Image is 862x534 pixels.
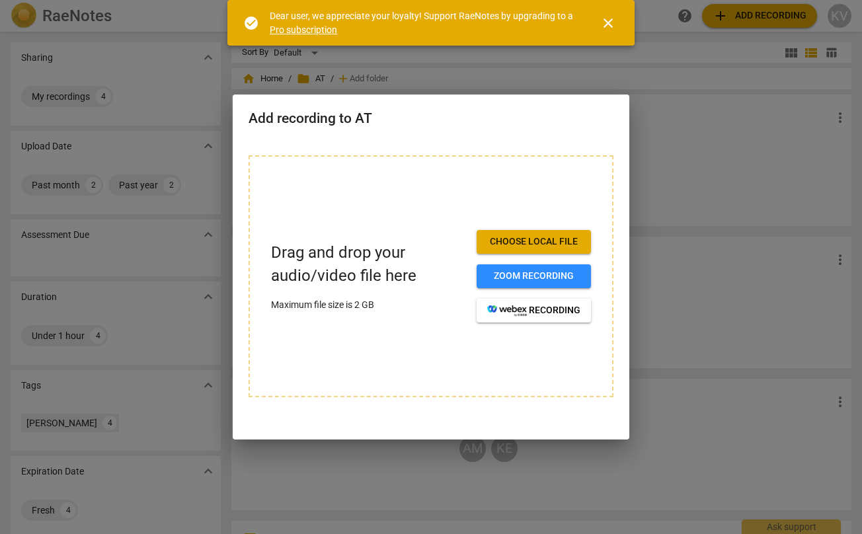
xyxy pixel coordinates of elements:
button: Zoom recording [477,264,591,288]
span: close [600,15,616,31]
button: Choose local file [477,230,591,254]
div: Dear user, we appreciate your loyalty! Support RaeNotes by upgrading to a [270,9,576,36]
button: recording [477,299,591,323]
h2: Add recording to AT [249,110,613,127]
span: Zoom recording [487,270,580,283]
p: Maximum file size is 2 GB [271,298,466,312]
span: check_circle [243,15,259,31]
a: Pro subscription [270,24,337,35]
p: Drag and drop your audio/video file here [271,241,466,287]
span: recording [487,304,580,317]
button: Close [592,7,624,39]
span: Choose local file [487,235,580,248]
